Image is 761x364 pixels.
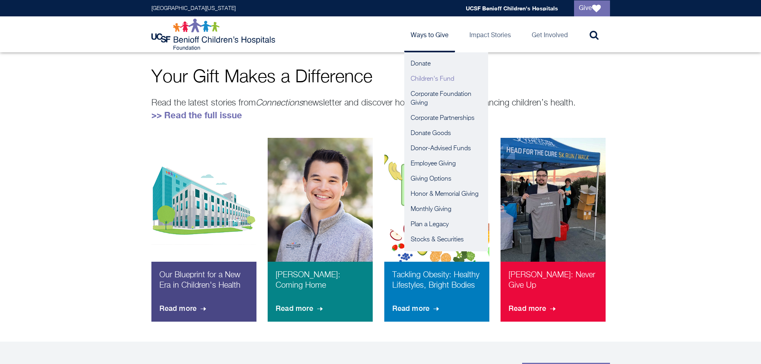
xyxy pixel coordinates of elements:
[276,270,365,298] p: [PERSON_NAME]: Coming Home
[151,138,256,294] img: new hospital building graphic
[509,298,557,319] span: Read more
[151,138,256,322] a: new hospital building graphic Our Blueprint for a New Era in Children's Health Read more
[466,5,558,12] a: UCSF Benioff Children's Hospitals
[501,138,606,294] img: Chris after his 5k
[509,270,598,298] p: [PERSON_NAME]: Never Give Up
[384,138,489,322] a: healthy bodies graphic Tackling Obesity: Healthy Lifestyles, Bright Bodies Read more
[404,232,488,247] a: Stocks & Securities
[159,298,208,319] span: Read more
[404,126,488,141] a: Donate Goods
[384,138,489,294] img: healthy bodies graphic
[404,171,488,187] a: Giving Options
[276,298,324,319] span: Read more
[404,141,488,156] a: Donor-Advised Funds
[151,68,610,86] p: Your Gift Makes a Difference
[463,16,517,52] a: Impact Stories
[404,187,488,202] a: Honor & Memorial Giving
[392,270,481,298] p: Tackling Obesity: Healthy Lifestyles, Bright Bodies
[404,87,488,111] a: Corporate Foundation Giving
[404,72,488,87] a: Children's Fund
[159,270,248,298] p: Our Blueprint for a New Era in Children's Health
[404,56,488,72] a: Donate
[404,217,488,232] a: Plan a Legacy
[404,16,455,52] a: Ways to Give
[404,111,488,126] a: Corporate Partnerships
[268,138,373,322] a: Anthony Ong [PERSON_NAME]: Coming Home Read more
[525,16,574,52] a: Get Involved
[151,6,236,11] a: [GEOGRAPHIC_DATA][US_STATE]
[151,18,277,50] img: Logo for UCSF Benioff Children's Hospitals Foundation
[404,202,488,217] a: Monthly Giving
[268,138,373,294] img: Anthony Ong
[404,156,488,171] a: Employee Giving
[574,0,610,16] a: Give
[151,110,242,120] a: >> Read the full issue
[151,96,610,122] p: Read the latest stories from newsletter and discover how philanthropy is advancing children’s hea...
[501,138,606,322] a: Chris after his 5k [PERSON_NAME]: Never Give Up Read more
[256,99,303,107] em: Connections
[392,298,441,319] span: Read more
